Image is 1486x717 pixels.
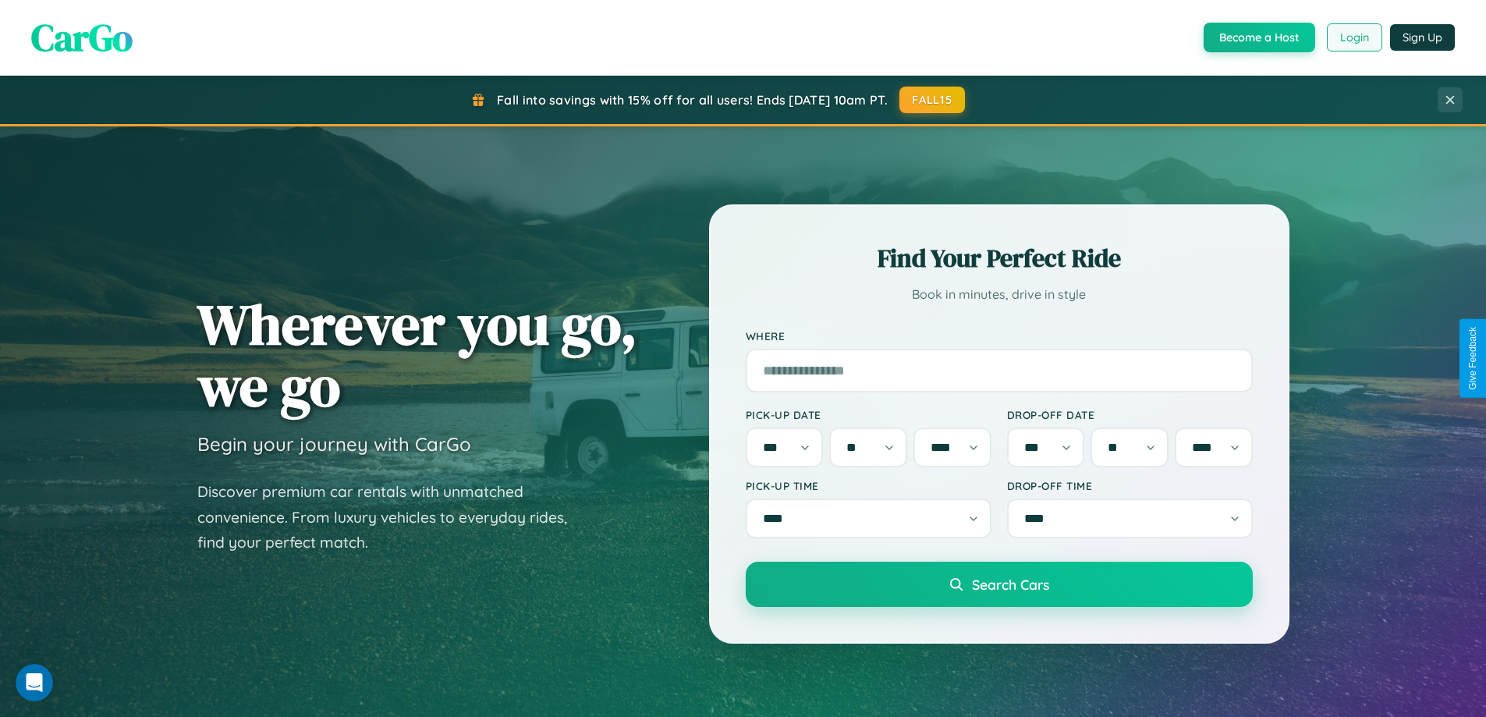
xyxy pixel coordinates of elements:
button: FALL15 [899,87,965,113]
span: Search Cars [972,576,1049,593]
span: CarGo [31,12,133,63]
label: Where [746,329,1253,343]
label: Drop-off Time [1007,479,1253,492]
button: Sign Up [1390,24,1455,51]
p: Discover premium car rentals with unmatched convenience. From luxury vehicles to everyday rides, ... [197,479,587,555]
button: Search Cars [746,562,1253,607]
span: Fall into savings with 15% off for all users! Ends [DATE] 10am PT. [497,92,888,108]
label: Drop-off Date [1007,408,1253,421]
h3: Begin your journey with CarGo [197,432,471,456]
button: Become a Host [1204,23,1315,52]
div: Give Feedback [1467,327,1478,390]
iframe: Intercom live chat [16,664,53,701]
label: Pick-up Date [746,408,991,421]
label: Pick-up Time [746,479,991,492]
h2: Find Your Perfect Ride [746,241,1253,275]
p: Book in minutes, drive in style [746,283,1253,306]
h1: Wherever you go, we go [197,293,637,417]
button: Login [1327,23,1382,51]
